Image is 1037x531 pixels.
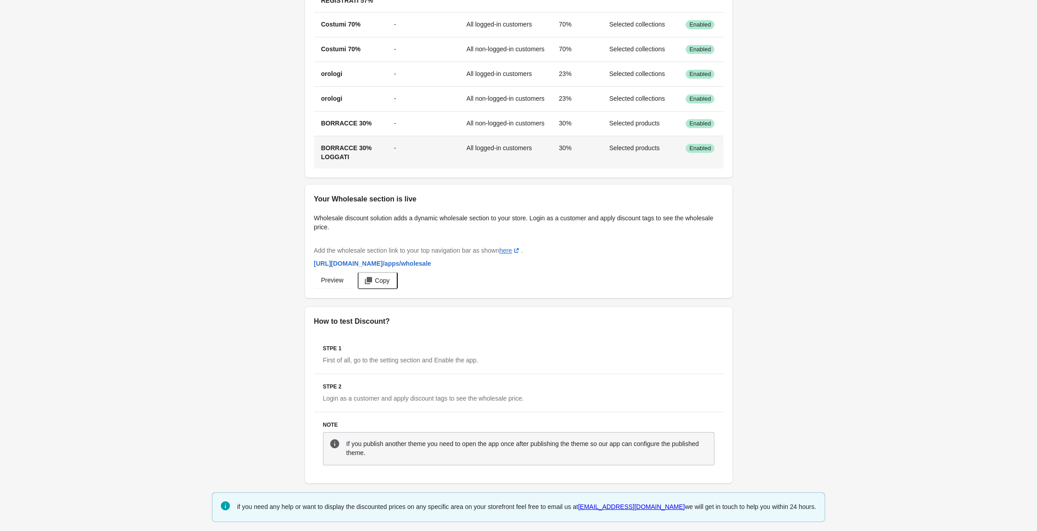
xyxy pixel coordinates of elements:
[552,37,602,62] td: 70%
[323,345,714,352] h3: Stpe 1
[323,395,524,402] span: Login as a customer and apply discount tags to see the wholesale price.
[387,12,459,37] td: -
[459,86,552,111] td: All non-logged-in customers
[459,136,552,169] td: All logged-in customers
[321,144,372,161] span: BORRACCE 30% LOGGATI
[602,37,678,62] td: Selected collections
[310,255,435,272] a: [URL][DOMAIN_NAME]/apps/wholesale
[314,260,431,267] span: [URL][DOMAIN_NAME] /apps/wholesale
[358,272,398,289] button: Copy
[323,383,714,390] h3: Stpe 2
[387,136,459,169] td: -
[314,214,714,231] span: Wholesale discount solution adds a dynamic wholesale section to your store. Login as a customer a...
[459,37,552,62] td: All non-logged-in customers
[689,46,711,53] span: Enabled
[689,95,711,103] span: Enabled
[375,277,390,284] span: Copy
[321,21,361,28] span: Costumi 70%
[552,62,602,86] td: 23%
[552,136,602,169] td: 30%
[499,247,521,254] a: here
[602,12,678,37] td: Selected collections
[689,120,711,127] span: Enabled
[689,145,711,152] span: Enabled
[314,272,351,288] a: Preview
[602,136,678,169] td: Selected products
[323,421,714,428] h3: Note
[459,111,552,136] td: All non-logged-in customers
[346,438,707,458] div: If you publish another theme you need to open the app once after publishing the theme so our app ...
[237,500,816,513] div: if you need any help or want to display the discounted prices on any specific area on your storef...
[689,21,711,28] span: Enabled
[387,111,459,136] td: -
[602,111,678,136] td: Selected products
[387,37,459,62] td: -
[602,62,678,86] td: Selected collections
[314,247,523,254] span: Add the wholesale section link to your top navigation bar as shown .
[323,357,479,364] span: First of all, go to the setting section and Enable the app.
[552,111,602,136] td: 30%
[459,12,552,37] td: All logged-in customers
[321,70,342,77] span: orologi
[459,62,552,86] td: All logged-in customers
[578,503,685,510] a: [EMAIL_ADDRESS][DOMAIN_NAME]
[387,86,459,111] td: -
[314,316,723,327] h2: How to test Discount?
[321,95,342,102] span: orologi
[314,194,723,205] h2: Your Wholesale section is live
[321,45,361,53] span: Costumi 70%
[321,277,344,284] span: Preview
[689,71,711,78] span: Enabled
[552,12,602,37] td: 70%
[387,62,459,86] td: -
[321,120,372,127] span: BORRACCE 30%
[552,86,602,111] td: 23%
[602,86,678,111] td: Selected collections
